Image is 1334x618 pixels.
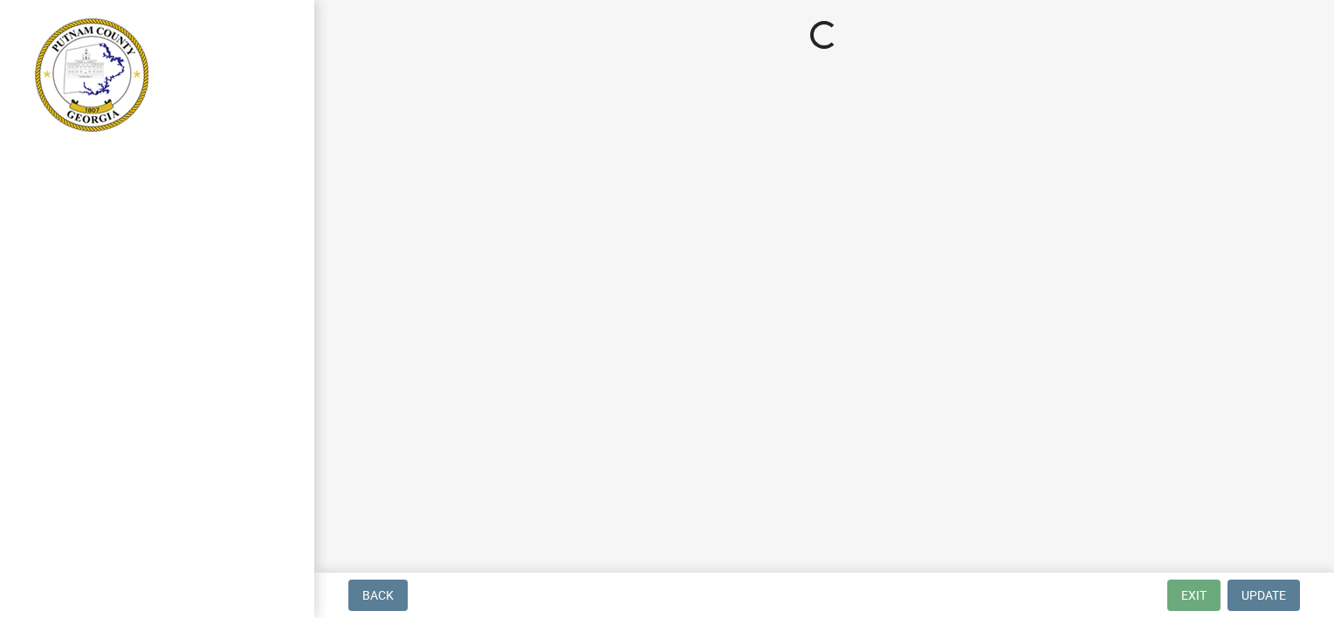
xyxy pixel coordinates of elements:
[1167,580,1221,611] button: Exit
[1241,588,1286,602] span: Update
[1227,580,1300,611] button: Update
[35,18,148,132] img: Putnam County, Georgia
[362,588,394,602] span: Back
[348,580,408,611] button: Back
